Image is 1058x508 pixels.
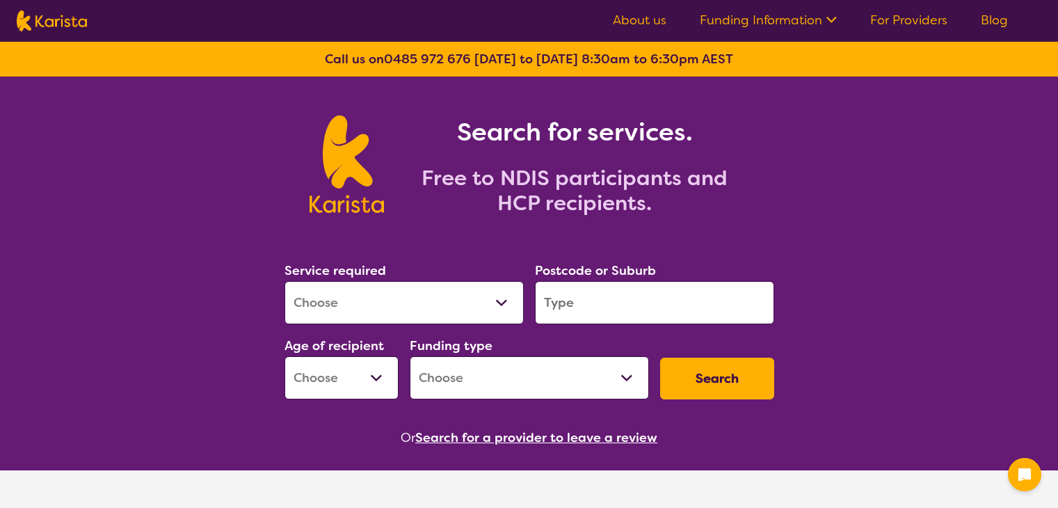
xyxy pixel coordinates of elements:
[535,281,774,324] input: Type
[870,12,947,29] a: For Providers
[401,427,415,448] span: Or
[415,427,657,448] button: Search for a provider to leave a review
[535,262,656,279] label: Postcode or Suburb
[17,10,87,31] img: Karista logo
[384,51,471,68] a: 0485 972 676
[284,262,386,279] label: Service required
[310,116,384,213] img: Karista logo
[660,358,774,399] button: Search
[981,12,1008,29] a: Blog
[700,12,837,29] a: Funding Information
[613,12,666,29] a: About us
[401,116,748,149] h1: Search for services.
[325,51,733,68] b: Call us on [DATE] to [DATE] 8:30am to 6:30pm AEST
[284,338,384,354] label: Age of recipient
[401,166,748,216] h2: Free to NDIS participants and HCP recipients.
[410,338,492,354] label: Funding type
